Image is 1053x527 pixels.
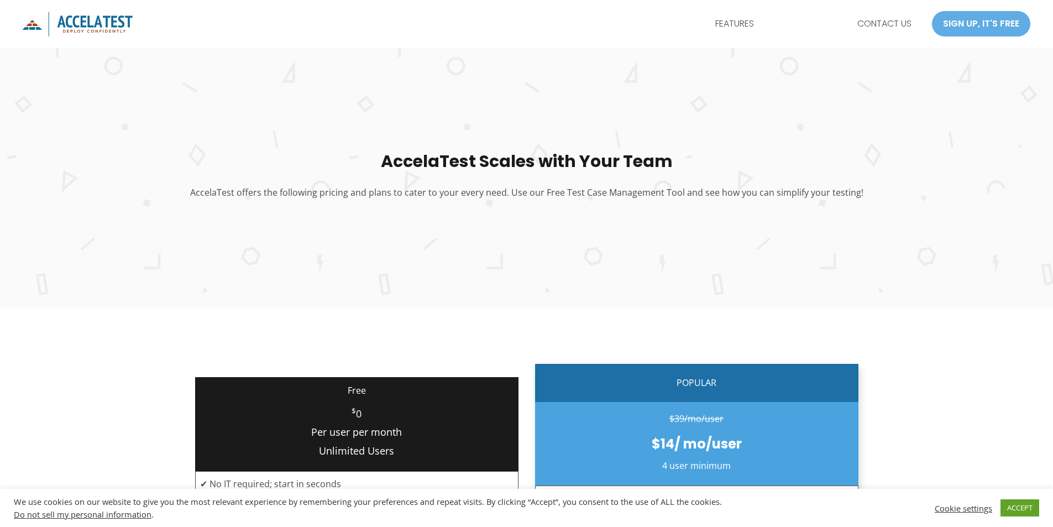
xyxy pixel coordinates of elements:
td: ✔ No IT required; start in seconds [195,472,518,498]
a: SIGN UP, IT'S FREE [931,11,1031,37]
p: Free [195,383,518,399]
img: icon [22,12,133,36]
p: 0 Per user per month Unlimited Users [195,405,518,460]
strong: AccelaTest Scales with Your Team [381,149,673,173]
div: . [14,509,732,519]
sup: $ [352,406,356,416]
td: ✔ No IT required; start in seconds [535,486,858,512]
a: FEATURES [706,10,763,38]
strong: $14/ mo/user [652,435,742,453]
nav: Site Navigation [706,10,920,38]
a: CONTACT US [848,10,920,38]
p: POPULAR [535,364,858,403]
a: Cookie settings [935,503,992,513]
p: 4 user minimum [535,458,858,474]
div: We use cookies on our website to give you the most relevant experience by remembering your prefer... [14,497,732,519]
a: AccelaTest [22,17,133,29]
a: ACCEPT [1000,499,1039,516]
s: $39/mo/user [669,413,724,425]
a: PRICING & PLANS [763,10,848,38]
a: Do not sell my personal information [14,509,151,520]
